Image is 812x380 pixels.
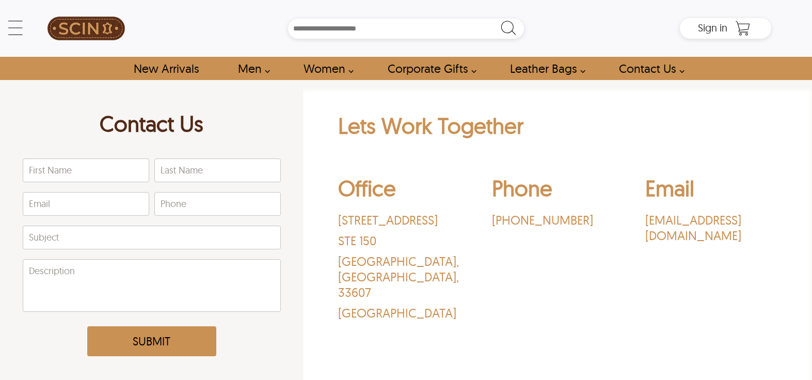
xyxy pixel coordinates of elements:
img: SCIN [47,5,125,52]
p: STE 150 [338,233,470,248]
a: ‪[PHONE_NUMBER]‬ [492,212,624,228]
h2: Phone [492,175,624,207]
a: [EMAIL_ADDRESS][DOMAIN_NAME] [645,212,777,243]
a: contact-us [607,57,690,80]
button: Submit [87,326,216,356]
h2: Office [338,175,470,207]
a: Shop Women Leather Jackets [292,57,359,80]
p: [STREET_ADDRESS] [338,212,470,228]
a: SCIN [41,5,132,52]
a: Shop Leather Corporate Gifts [376,57,482,80]
a: Shop New Arrivals [122,57,210,80]
a: Sign in [698,25,727,33]
a: Shopping Cart [733,21,753,36]
a: Shop Leather Bags [498,57,591,80]
a: shop men's leather jackets [226,57,276,80]
p: [GEOGRAPHIC_DATA] [338,305,470,321]
h1: Contact Us [23,110,281,142]
p: [GEOGRAPHIC_DATA] , [GEOGRAPHIC_DATA] , 33607 [338,254,470,300]
h2: Lets Work Together [338,112,777,145]
span: Sign in [698,21,727,34]
h2: Email [645,175,777,207]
